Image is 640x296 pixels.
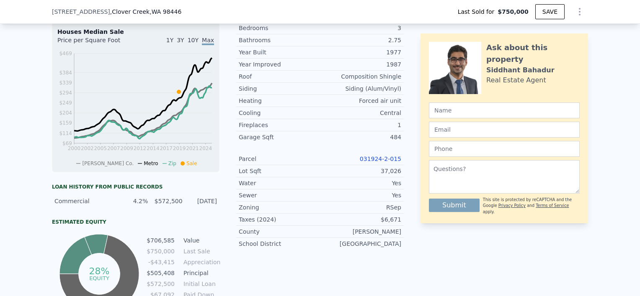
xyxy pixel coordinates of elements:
span: $750,000 [498,8,529,16]
div: Estimated Equity [52,219,219,225]
div: Lot Sqft [239,167,320,175]
div: Forced air unit [320,97,401,105]
span: Last Sold for [458,8,498,16]
div: Sewer [239,191,320,199]
tspan: $159 [59,120,72,126]
div: Yes [320,179,401,187]
div: 3 [320,24,401,32]
div: Zoning [239,203,320,212]
td: Initial Loan [182,279,219,288]
span: 10Y [188,37,199,43]
td: Last Sale [182,247,219,256]
tspan: 2021 [186,145,199,151]
div: [PERSON_NAME] [320,227,401,236]
div: County [239,227,320,236]
tspan: $339 [59,80,72,86]
tspan: 2017 [160,145,173,151]
tspan: 2012 [134,145,147,151]
tspan: 2024 [199,145,212,151]
div: Garage Sqft [239,133,320,141]
div: Year Built [239,48,320,56]
div: Bedrooms [239,24,320,32]
div: 484 [320,133,401,141]
span: [STREET_ADDRESS] [52,8,110,16]
div: Water [239,179,320,187]
div: Yes [320,191,401,199]
tspan: $114 [59,130,72,136]
tspan: $249 [59,100,72,106]
div: 1987 [320,60,401,69]
span: 1Y [166,37,173,43]
tspan: 2007 [107,145,120,151]
div: Year Improved [239,60,320,69]
div: $6,671 [320,215,401,224]
div: Loan history from public records [52,184,219,190]
div: Composition Shingle [320,72,401,81]
span: , WA 98446 [150,8,181,15]
div: Siding (Alum/Vinyl) [320,84,401,93]
td: $572,500 [146,279,175,288]
div: School District [239,240,320,248]
span: Sale [186,161,197,166]
tspan: 2019 [173,145,186,151]
tspan: 2002 [81,145,94,151]
td: Principal [182,268,219,278]
div: Houses Median Sale [57,28,214,36]
div: Taxes (2024) [239,215,320,224]
tspan: $384 [59,70,72,76]
input: Email [429,122,580,138]
div: [GEOGRAPHIC_DATA] [320,240,401,248]
div: Roof [239,72,320,81]
div: Bathrooms [239,36,320,44]
div: Central [320,109,401,117]
tspan: 2005 [94,145,107,151]
div: Heating [239,97,320,105]
div: $572,500 [153,197,182,205]
span: Zip [168,161,176,166]
td: Value [182,236,219,245]
div: This site is protected by reCAPTCHA and the Google and apply. [483,197,580,215]
tspan: equity [89,275,109,281]
tspan: $204 [59,110,72,116]
button: Show Options [571,3,588,20]
div: Fireplaces [239,121,320,129]
button: Submit [429,199,480,212]
div: Siding [239,84,320,93]
span: , Clover Creek [110,8,181,16]
input: Phone [429,141,580,157]
div: RSep [320,203,401,212]
div: Parcel [239,155,320,163]
td: $706,585 [146,236,175,245]
div: [DATE] [188,197,217,205]
a: Terms of Service [536,203,569,208]
div: 2.75 [320,36,401,44]
td: Appreciation [182,258,219,267]
td: $505,408 [146,268,175,278]
div: Ask about this property [486,42,580,65]
tspan: 2014 [147,145,160,151]
span: Max [202,37,214,45]
button: SAVE [535,4,565,19]
div: Cooling [239,109,320,117]
div: 1977 [320,48,401,56]
a: Privacy Policy [498,203,526,208]
div: 4.2% [119,197,148,205]
div: Real Estate Agent [486,75,546,85]
div: 1 [320,121,401,129]
tspan: 2009 [120,145,133,151]
input: Name [429,102,580,118]
div: Price per Square Foot [57,36,136,49]
tspan: 28% [89,266,109,276]
tspan: $469 [59,51,72,56]
div: Commercial [54,197,114,205]
span: 3Y [177,37,184,43]
div: Siddhant Bahadur [486,65,555,75]
td: $750,000 [146,247,175,256]
tspan: 2000 [68,145,81,151]
tspan: $69 [62,140,72,146]
span: [PERSON_NAME] Co. [82,161,134,166]
td: -$43,415 [146,258,175,267]
a: 031924-2-015 [360,156,401,162]
span: Metro [144,161,158,166]
tspan: $294 [59,90,72,96]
